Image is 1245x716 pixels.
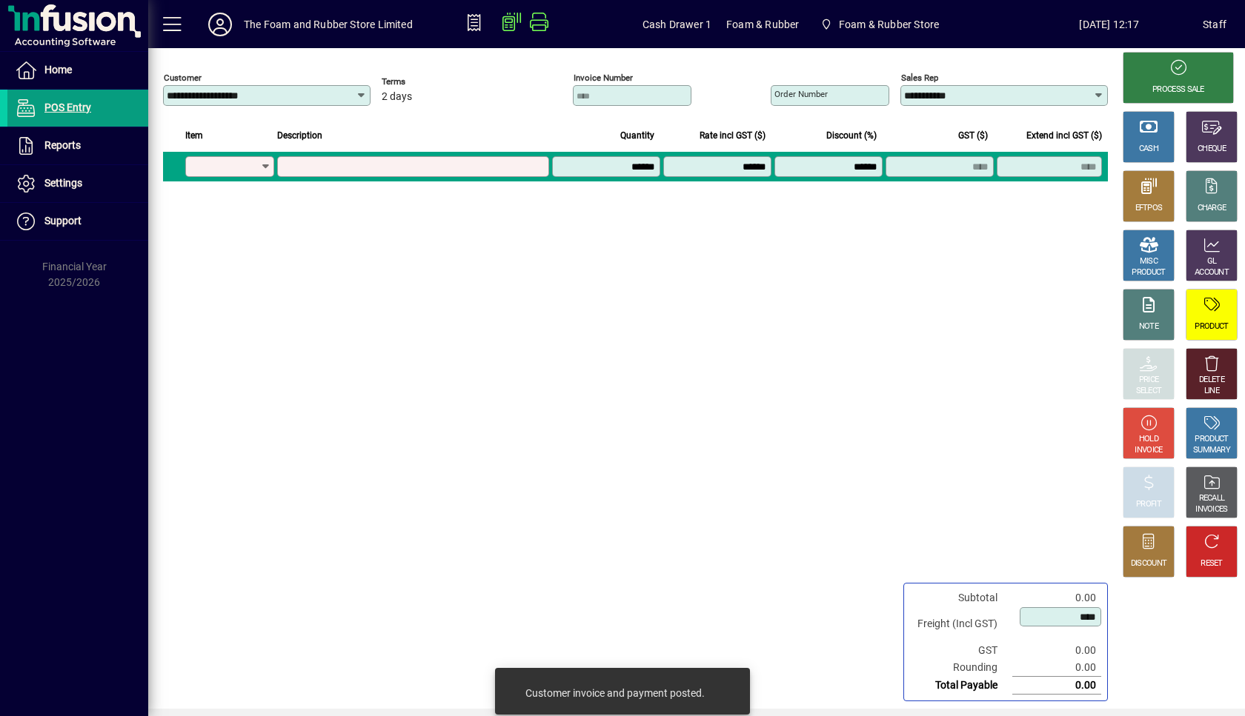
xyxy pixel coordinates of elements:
div: PRICE [1139,375,1159,386]
td: Rounding [910,659,1012,677]
td: GST [910,642,1012,659]
div: EFTPOS [1135,203,1163,214]
span: Extend incl GST ($) [1026,127,1102,144]
span: Foam & Rubber Store [814,11,945,38]
span: Terms [382,77,471,87]
div: CHEQUE [1198,144,1226,155]
td: Freight (Incl GST) [910,606,1012,642]
div: RESET [1201,558,1223,569]
div: INVOICES [1195,504,1227,515]
span: Quantity [620,127,654,144]
span: Discount (%) [826,127,877,144]
div: PROCESS SALE [1152,84,1204,96]
div: INVOICE [1135,445,1162,456]
span: Foam & Rubber [726,13,799,36]
div: LINE [1204,386,1219,397]
div: CASH [1139,144,1158,155]
div: PRODUCT [1132,267,1165,278]
div: SUMMARY [1193,445,1230,456]
td: 0.00 [1012,642,1101,659]
div: ACCOUNT [1195,267,1229,278]
div: PROFIT [1136,499,1161,510]
div: NOTE [1139,321,1158,332]
td: Subtotal [910,589,1012,606]
td: 0.00 [1012,677,1101,695]
div: PRODUCT [1195,434,1228,445]
mat-label: Customer [164,73,202,83]
div: RECALL [1199,493,1225,504]
span: POS Entry [44,101,91,113]
div: DISCOUNT [1131,558,1166,569]
div: DELETE [1199,375,1224,386]
span: Settings [44,177,82,189]
mat-label: Order number [774,89,828,99]
span: Description [277,127,322,144]
span: [DATE] 12:17 [1016,13,1203,36]
span: Rate incl GST ($) [700,127,766,144]
span: Reports [44,139,81,151]
span: Foam & Rubber Store [839,13,939,36]
a: Reports [7,127,148,164]
span: Item [185,127,203,144]
a: Home [7,52,148,89]
mat-label: Sales rep [901,73,938,83]
div: CHARGE [1198,203,1226,214]
div: Customer invoice and payment posted. [525,686,705,700]
a: Settings [7,165,148,202]
div: The Foam and Rubber Store Limited [244,13,413,36]
div: MISC [1140,256,1158,267]
a: Support [7,203,148,240]
div: PRODUCT [1195,321,1228,332]
span: Cash Drawer 1 [643,13,711,36]
span: GST ($) [958,127,988,144]
span: 2 days [382,91,412,103]
td: 0.00 [1012,659,1101,677]
div: GL [1207,256,1217,267]
button: Profile [196,11,244,38]
div: HOLD [1139,434,1158,445]
div: Staff [1203,13,1226,36]
span: Support [44,215,82,227]
td: Total Payable [910,677,1012,695]
mat-label: Invoice number [574,73,633,83]
div: SELECT [1136,386,1162,397]
td: 0.00 [1012,589,1101,606]
span: Home [44,64,72,76]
